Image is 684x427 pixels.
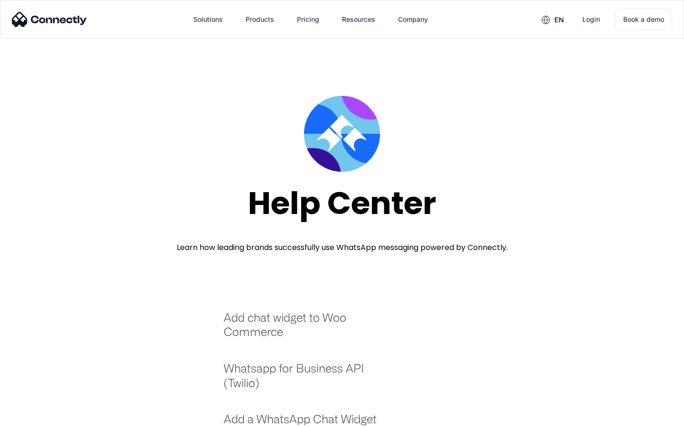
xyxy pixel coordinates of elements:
[224,361,389,399] a: Whatsapp for Business API (Twilio)
[224,310,389,349] a: Add chat widget to Woo Commerce
[12,12,87,27] img: Connectly Logo
[615,9,672,30] a: Book a demo
[398,13,428,26] div: Company
[246,13,274,26] div: Products
[19,410,57,424] ul: Language list
[289,8,327,31] a: Pricing
[554,13,564,27] div: en
[9,410,57,424] aside: Language selected: English
[297,13,319,26] div: Pricing
[248,186,436,221] div: Help Center
[582,13,600,26] div: Login
[342,13,375,26] div: Resources
[177,242,508,253] div: Learn how leading brands successfully use WhatsApp messaging powered by Connectly.
[575,8,608,31] a: Login
[193,13,223,26] div: Solutions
